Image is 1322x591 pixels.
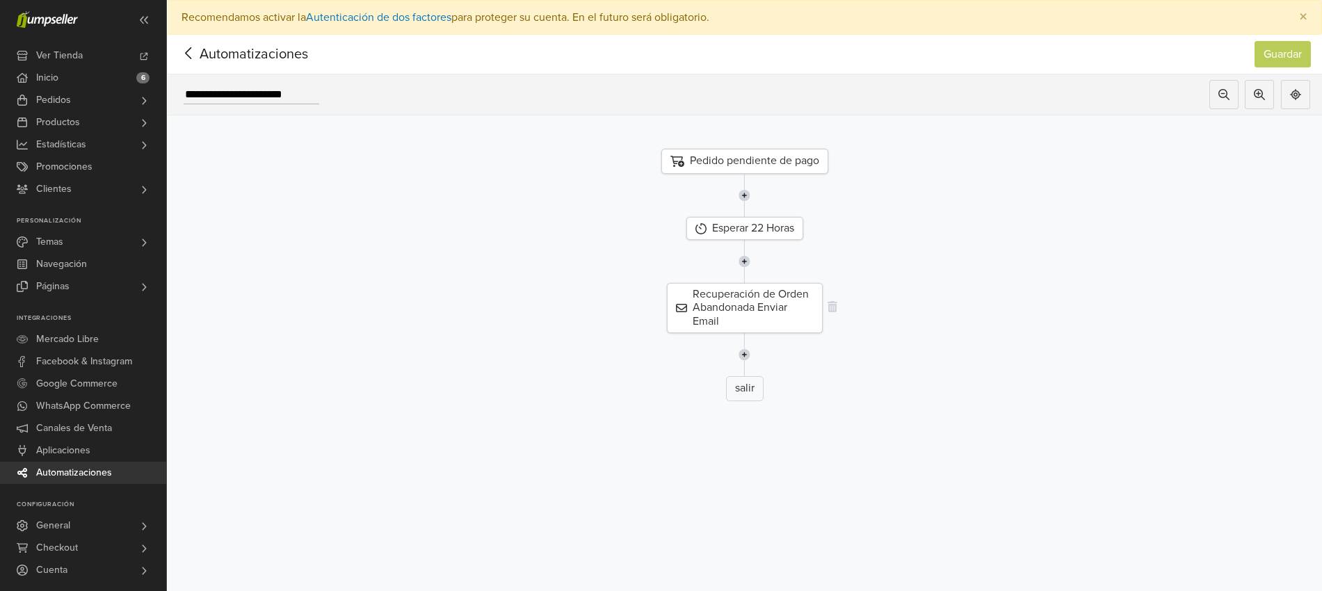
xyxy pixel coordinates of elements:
[306,10,451,24] a: Autenticación de dos factores
[36,515,70,537] span: General
[36,133,86,156] span: Estadísticas
[36,231,63,253] span: Temas
[36,111,80,133] span: Productos
[36,395,131,417] span: WhatsApp Commerce
[36,328,99,350] span: Mercado Libre
[1299,7,1307,27] span: ×
[726,376,764,401] div: salir
[17,217,166,225] p: Personalización
[36,253,87,275] span: Navegación
[661,149,828,174] div: Pedido pendiente de pago
[36,462,112,484] span: Automatizaciones
[739,174,750,217] img: line-7960e5f4d2b50ad2986e.svg
[739,240,750,283] img: line-7960e5f4d2b50ad2986e.svg
[1285,1,1321,34] button: Close
[36,417,112,439] span: Canales de Venta
[36,156,92,178] span: Promociones
[1255,41,1311,67] button: Guardar
[36,178,72,200] span: Clientes
[36,373,118,395] span: Google Commerce
[17,314,166,323] p: Integraciones
[136,72,150,83] span: 6
[36,350,132,373] span: Facebook & Instagram
[178,44,287,65] span: Automatizaciones
[36,275,70,298] span: Páginas
[36,44,83,67] span: Ver Tienda
[739,333,750,376] img: line-7960e5f4d2b50ad2986e.svg
[36,559,67,581] span: Cuenta
[36,537,78,559] span: Checkout
[36,439,90,462] span: Aplicaciones
[667,283,823,333] div: Recuperación de Orden Abandonada Enviar Email
[36,67,58,89] span: Inicio
[686,217,803,240] div: Esperar 22 Horas
[17,501,166,509] p: Configuración
[36,89,71,111] span: Pedidos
